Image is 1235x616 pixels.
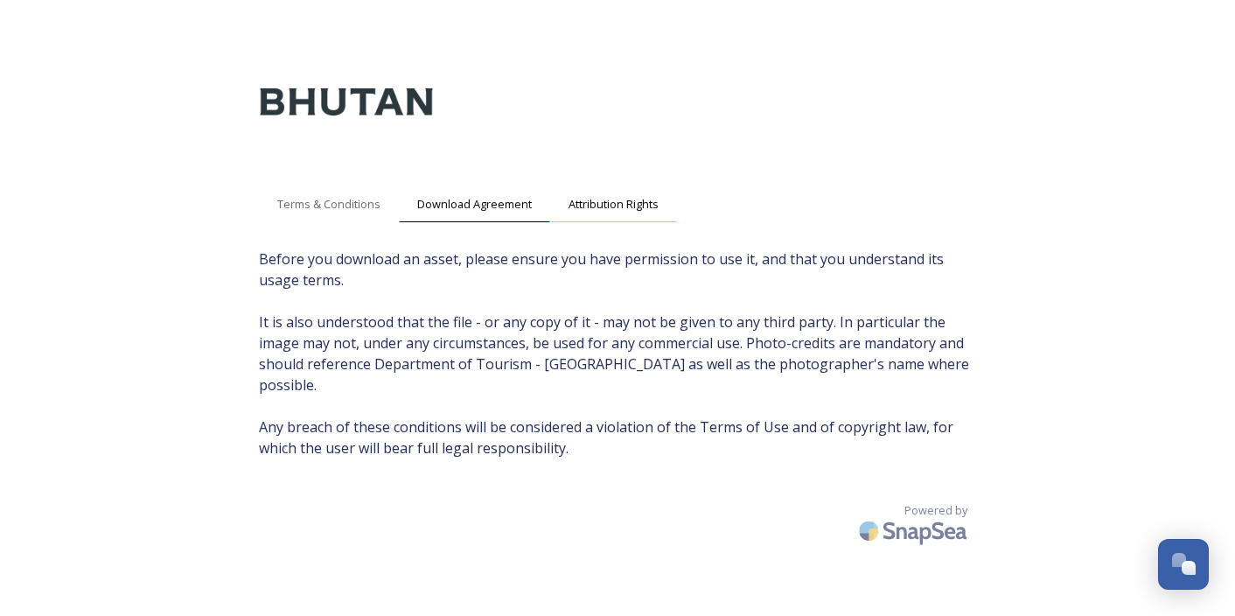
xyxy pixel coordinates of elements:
[259,248,976,458] span: Before you download an asset, please ensure you have permission to use it, and that you understan...
[904,502,967,519] span: Powered by
[1158,539,1209,590] button: Open Chat
[417,196,532,213] span: Download Agreement
[854,510,976,551] img: SnapSea Logo
[569,196,659,213] span: Attribution Rights
[277,196,380,213] span: Terms & Conditions
[259,52,434,151] img: Kingdom-of-Bhutan-Logo.png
